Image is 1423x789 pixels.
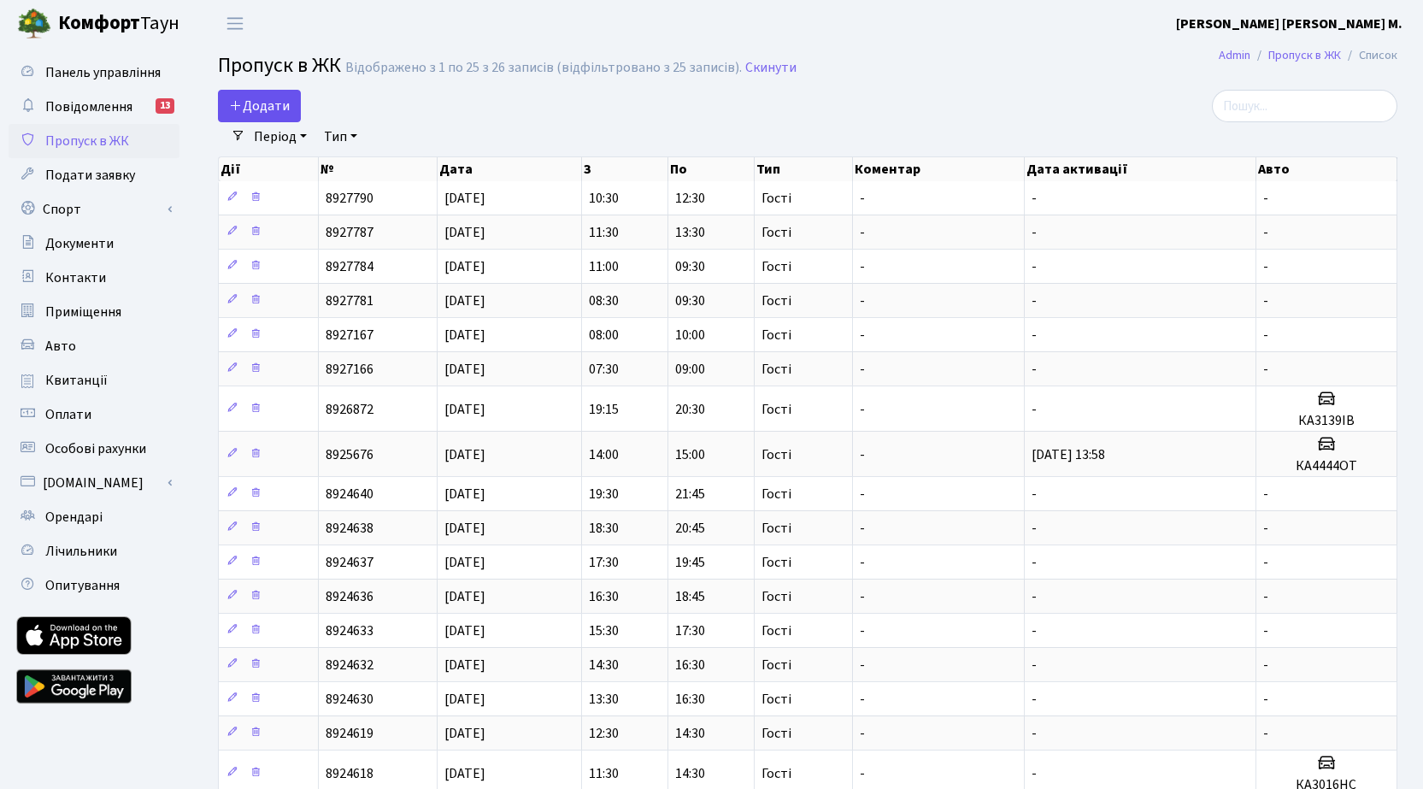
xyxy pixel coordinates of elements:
a: Приміщення [9,295,179,329]
span: - [860,223,865,242]
span: 14:30 [675,764,705,783]
span: - [1263,291,1268,310]
span: - [860,326,865,344]
span: - [860,690,865,709]
span: - [860,621,865,640]
span: 13:30 [589,690,619,709]
span: - [1263,360,1268,379]
a: Повідомлення13 [9,90,179,124]
span: 16:30 [589,587,619,606]
a: Тип [317,122,364,151]
span: - [1263,621,1268,640]
span: Гості [761,590,791,604]
span: - [860,724,865,743]
span: Оплати [45,405,91,424]
span: Приміщення [45,303,121,321]
span: 11:30 [589,764,619,783]
span: - [1032,400,1037,419]
span: - [860,257,865,276]
a: Панель управління [9,56,179,90]
span: [DATE] [444,189,485,208]
span: Гості [761,328,791,342]
span: - [1032,257,1037,276]
span: [DATE] [444,291,485,310]
div: Відображено з 1 по 25 з 26 записів (відфільтровано з 25 записів). [345,60,742,76]
span: 11:00 [589,257,619,276]
a: Скинути [745,60,797,76]
span: - [1032,223,1037,242]
a: Документи [9,227,179,261]
a: [PERSON_NAME] [PERSON_NAME] М. [1176,14,1402,34]
span: [DATE] [444,223,485,242]
span: 8927167 [326,326,373,344]
span: [DATE] [444,656,485,674]
span: 8927787 [326,223,373,242]
span: Повідомлення [45,97,132,116]
span: - [1032,519,1037,538]
span: 8927166 [326,360,373,379]
span: Гості [761,226,791,239]
span: - [860,189,865,208]
span: - [1263,257,1268,276]
th: Дата [438,157,583,181]
th: По [668,157,755,181]
a: Спорт [9,192,179,227]
span: - [1032,724,1037,743]
span: 8927790 [326,189,373,208]
span: Гості [761,403,791,416]
span: [DATE] 13:58 [1032,445,1105,464]
a: Період [247,122,314,151]
span: 14:00 [589,445,619,464]
img: logo.png [17,7,51,41]
span: 09:00 [675,360,705,379]
a: Оплати [9,397,179,432]
span: 08:00 [589,326,619,344]
span: - [860,360,865,379]
span: - [1263,223,1268,242]
span: - [1263,656,1268,674]
a: Подати заявку [9,158,179,192]
span: - [860,764,865,783]
span: - [1032,360,1037,379]
span: 8927784 [326,257,373,276]
span: Гості [761,260,791,274]
span: 8924633 [326,621,373,640]
a: Пропуск в ЖК [9,124,179,158]
span: Лічильники [45,542,117,561]
span: [DATE] [444,519,485,538]
span: [DATE] [444,445,485,464]
span: - [1263,519,1268,538]
span: 09:30 [675,291,705,310]
a: Особові рахунки [9,432,179,466]
span: - [1032,189,1037,208]
span: 8924632 [326,656,373,674]
span: 17:30 [675,621,705,640]
span: 19:15 [589,400,619,419]
span: 09:30 [675,257,705,276]
span: Гості [761,191,791,205]
span: 15:30 [589,621,619,640]
span: 21:45 [675,485,705,503]
span: - [1032,656,1037,674]
span: Квитанції [45,371,108,390]
span: [DATE] [444,553,485,572]
span: Подати заявку [45,166,135,185]
h5: КА3139ІВ [1263,413,1390,429]
span: 14:30 [589,656,619,674]
span: 8925676 [326,445,373,464]
span: 19:45 [675,553,705,572]
span: - [1032,764,1037,783]
h5: КА4444ОТ [1263,458,1390,474]
span: Гості [761,692,791,706]
span: Гості [761,556,791,569]
span: - [1032,621,1037,640]
span: 8927781 [326,291,373,310]
span: - [1263,587,1268,606]
div: 13 [156,98,174,114]
span: 19:30 [589,485,619,503]
span: Авто [45,337,76,356]
span: 17:30 [589,553,619,572]
span: Гості [761,624,791,638]
span: [DATE] [444,400,485,419]
span: - [860,587,865,606]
